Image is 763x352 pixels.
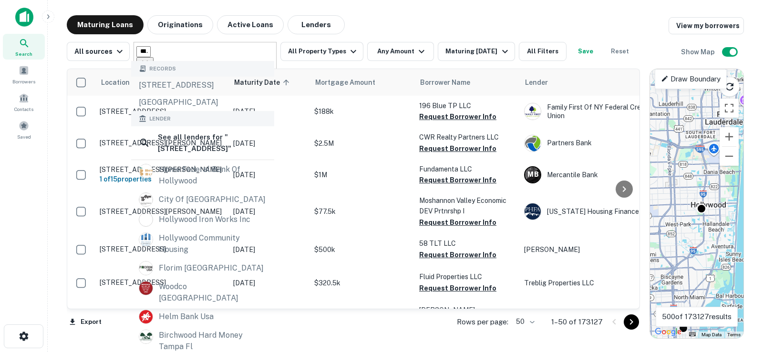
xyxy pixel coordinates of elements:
[131,278,274,307] a: woodco [GEOGRAPHIC_DATA]
[689,332,696,336] button: Keyboard shortcuts
[139,233,153,246] img: picture
[457,316,508,328] p: Rows per page:
[67,15,144,34] button: Maturing Loans
[159,232,267,255] div: hollywood community housing
[524,278,667,288] p: Treblig Properties LLC
[131,258,274,278] a: florim [GEOGRAPHIC_DATA]
[314,206,410,217] p: $77.5k
[217,15,284,34] button: Active Loans
[727,332,741,337] a: Terms (opens in new tab)
[525,135,541,151] img: picture
[525,77,548,88] span: Lender
[101,77,130,88] span: Location
[67,315,104,329] button: Export
[419,164,515,174] p: Fundamenta LLC
[512,315,536,329] div: 50
[159,164,267,187] div: home federal bank of hollywood
[159,192,266,207] div: city of [GEOGRAPHIC_DATA]
[12,78,35,85] span: Borrowers
[524,135,667,152] div: Partners Bank
[139,310,153,323] img: picture
[131,210,274,230] a: hollywood iron works inc
[3,34,45,60] a: Search
[100,207,224,216] p: [STREET_ADDRESS][PERSON_NAME]
[419,132,515,142] p: CWR Realty Partners LLC
[661,73,721,85] p: Draw Boundary
[139,330,153,343] img: picture
[3,89,45,115] a: Contacts
[681,47,716,57] h6: Show Map
[419,174,496,186] button: Request Borrower Info
[519,69,672,96] th: Lender
[159,310,214,324] div: helm bank usa
[419,101,515,111] p: 196 Blue TP LLC
[131,94,274,111] div: [GEOGRAPHIC_DATA]
[525,103,541,120] img: picture
[15,8,33,27] img: capitalize-icon.png
[280,42,363,61] button: All Property Types
[131,77,274,94] div: [STREET_ADDRESS]
[100,165,224,174] p: [STREET_ADDRESS][PERSON_NAME]
[149,115,171,123] span: Lender
[715,276,763,322] iframe: Chat Widget
[419,195,515,216] p: Moshannon Valley Economic DEV Prtnrshp I
[14,105,33,113] span: Contacts
[315,77,388,88] span: Mortgage Amount
[720,99,739,118] button: Toggle fullscreen view
[131,230,274,258] a: hollywood community housing
[445,46,510,57] div: Maturing [DATE]
[420,77,470,88] span: Borrower Name
[438,42,515,61] button: Maturing [DATE]
[624,314,639,330] button: Go to next page
[136,57,154,71] button: Clear
[95,69,228,96] th: Location
[158,131,267,154] h6: See all lenders for " [STREET_ADDRESS] "
[367,42,434,61] button: Any Amount
[527,170,538,180] p: M B
[419,143,496,154] button: Request Borrower Info
[139,164,153,178] img: picture
[139,193,153,206] img: picture
[650,69,743,338] div: 0 0
[652,326,684,338] a: Open this area in Google Maps (opens a new window)
[419,238,515,249] p: 58 TLT LLC
[15,50,32,58] span: Search
[570,42,601,61] button: Save your search to get updates of matches that match your search criteria.
[159,281,267,304] div: woodco [GEOGRAPHIC_DATA]
[720,147,739,166] button: Zoom out
[720,77,740,97] button: Reload search area
[139,261,153,275] img: picture
[139,282,153,295] img: picture
[419,111,496,122] button: Request Borrower Info
[414,69,519,96] th: Borrower Name
[149,65,176,73] span: Records
[669,17,744,34] a: View my borrowers
[314,170,410,180] p: $1M
[524,103,667,120] div: Family First Of NY Federal Credit Union
[3,117,45,142] a: Saved
[652,326,684,338] img: Google
[720,127,739,146] button: Zoom in
[662,311,732,322] p: 500 of 173127 results
[147,15,213,34] button: Originations
[3,61,45,87] div: Borrowers
[159,261,264,275] div: florim [GEOGRAPHIC_DATA]
[605,42,635,61] button: Reset
[74,46,125,57] div: All sources
[100,245,224,253] p: [STREET_ADDRESS]
[159,212,250,227] div: hollywood iron works inc
[309,69,414,96] th: Mortgage Amount
[139,213,153,226] img: picture
[314,138,410,149] p: $2.5M
[100,107,224,116] p: [STREET_ADDRESS]
[524,203,667,220] div: [US_STATE] Housing Finance Agency
[314,244,410,255] p: $500k
[419,249,496,261] button: Request Borrower Info
[524,166,667,183] div: Mercantile Bank
[131,307,274,327] a: helm bank usa
[519,42,567,61] button: All Filters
